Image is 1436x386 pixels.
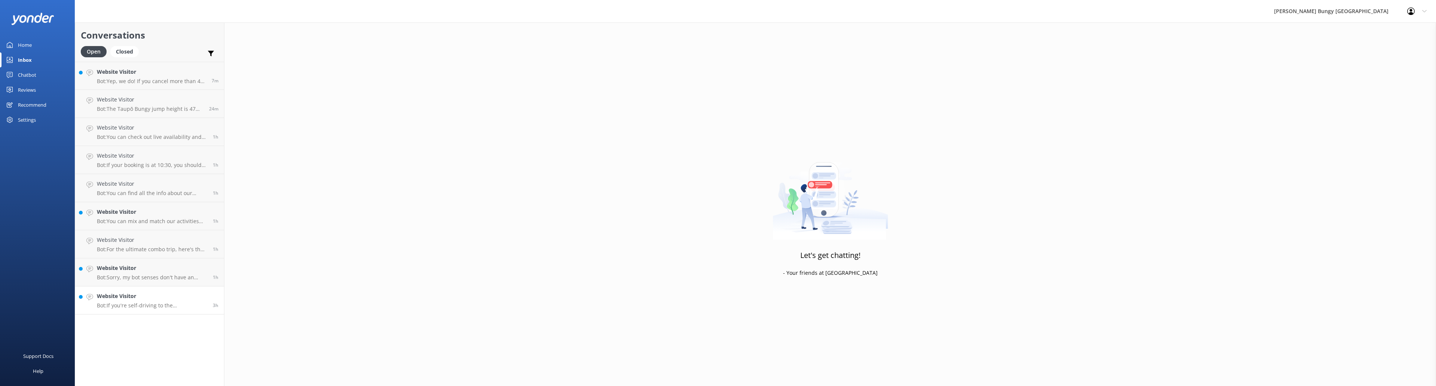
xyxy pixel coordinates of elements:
h2: Conversations [81,28,218,42]
span: Sep 21 2025 09:15am (UTC +12:00) Pacific/Auckland [209,106,218,112]
p: Bot: Yep, we do! If you cancel more than 48 hours in advance, you'll get a 100% refund, minus the... [97,78,206,85]
div: Closed [110,46,139,57]
h4: Website Visitor [97,152,207,160]
p: Bot: If you're self-driving to the [GEOGRAPHIC_DATA] for the Bungy, allow 1.5 hours for your acti... [97,302,207,309]
h4: Website Visitor [97,95,203,104]
a: Website VisitorBot:Yep, we do! If you cancel more than 48 hours in advance, you'll get a 100% ref... [75,62,224,90]
h4: Website Visitor [97,208,207,216]
div: Settings [18,112,36,127]
p: Bot: For the ultimate combo trip, here's the timing breakdown: - **[GEOGRAPHIC_DATA]**: If you're... [97,246,207,253]
h4: Website Visitor [97,236,207,244]
a: Website VisitorBot:Sorry, my bot senses don't have an answer for that, please try and rephrase yo... [75,258,224,286]
span: Sep 21 2025 07:46am (UTC +12:00) Pacific/Auckland [213,246,218,252]
div: Inbox [18,52,32,67]
p: Bot: You can mix and match our activities for combo prices, except for the Zipride. If you can't ... [97,218,207,225]
img: yonder-white-logo.png [11,13,54,25]
h4: Website Visitor [97,264,207,272]
span: Sep 21 2025 09:31am (UTC +12:00) Pacific/Auckland [212,77,218,84]
span: Sep 21 2025 07:51am (UTC +12:00) Pacific/Auckland [213,190,218,196]
a: Website VisitorBot:If your booking is at 10:30, you should arrive at 10:00 to check in for the Fr... [75,146,224,174]
div: Chatbot [18,67,36,82]
p: Bot: The Taupō Bungy jump height is 47 meters, launching you over the stunning Waikato River. Get... [97,106,203,112]
h4: Website Visitor [97,68,206,76]
div: Home [18,37,32,52]
span: Sep 21 2025 08:31am (UTC +12:00) Pacific/Auckland [213,134,218,140]
p: Bot: If your booking is at 10:30, you should arrive at 10:00 to check in for the Free Bungy Bus. ... [97,162,207,168]
h3: Let's get chatting! [800,249,860,261]
div: Recommend [18,97,46,112]
span: Sep 21 2025 06:36am (UTC +12:00) Pacific/Auckland [213,302,218,309]
p: Bot: You can check out live availability and book the Auckland Skyjump on our website at [URL][DO... [97,134,207,140]
a: Website VisitorBot:You can find all the info about our photo and video packages at [URL][DOMAIN_N... [75,174,224,202]
h4: Website Visitor [97,292,207,300]
a: Website VisitorBot:If you're self-driving to the [GEOGRAPHIC_DATA] for the Bungy, allow 1.5 hours... [75,286,224,314]
span: Sep 21 2025 07:44am (UTC +12:00) Pacific/Auckland [213,274,218,280]
h4: Website Visitor [97,124,207,132]
p: Bot: Sorry, my bot senses don't have an answer for that, please try and rephrase your question, I... [97,274,207,281]
a: Website VisitorBot:The Taupō Bungy jump height is 47 meters, launching you over the stunning Waik... [75,90,224,118]
img: artwork of a man stealing a conversation from at giant smartphone [773,146,888,240]
h4: Website Visitor [97,180,207,188]
div: Open [81,46,107,57]
div: Reviews [18,82,36,97]
a: Website VisitorBot:For the ultimate combo trip, here's the timing breakdown: - **[GEOGRAPHIC_DATA... [75,230,224,258]
a: Website VisitorBot:You can mix and match our activities for combo prices, except for the Zipride.... [75,202,224,230]
a: Open [81,47,110,55]
a: Website VisitorBot:You can check out live availability and book the Auckland Skyjump on our websi... [75,118,224,146]
span: Sep 21 2025 07:46am (UTC +12:00) Pacific/Auckland [213,218,218,224]
span: Sep 21 2025 07:58am (UTC +12:00) Pacific/Auckland [213,162,218,168]
p: Bot: You can find all the info about our photo and video packages at [URL][DOMAIN_NAME]. If you'r... [97,190,207,197]
div: Support Docs [23,349,53,364]
div: Help [33,364,43,379]
p: - Your friends at [GEOGRAPHIC_DATA] [783,269,878,277]
a: Closed [110,47,142,55]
